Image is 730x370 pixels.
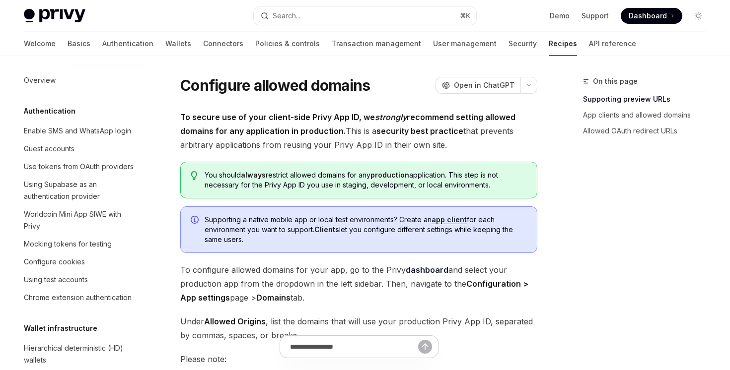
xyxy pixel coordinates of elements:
[16,158,143,176] a: Use tokens from OAuth providers
[16,205,143,235] a: Worldcoin Mini App SIWE with Privy
[24,32,56,56] a: Welcome
[16,176,143,205] a: Using Supabase as an authentication provider
[24,179,137,202] div: Using Supabase as an authentication provider
[432,215,467,224] a: app client
[254,7,476,25] button: Open search
[16,253,143,271] a: Configure cookies
[205,215,527,245] span: Supporting a native mobile app or local test environments? Create an for each environment you wan...
[180,76,370,94] h1: Configure allowed domains
[24,292,132,304] div: Chrome extension authentication
[24,274,88,286] div: Using test accounts
[16,339,143,369] a: Hierarchical deterministic (HD) wallets
[24,105,75,117] h5: Authentication
[180,314,537,342] span: Under , list the domains that will use your production Privy App ID, separated by commas, spaces,...
[406,265,448,275] a: dashboard
[24,9,85,23] img: light logo
[273,10,300,22] div: Search...
[583,107,714,123] a: App clients and allowed domains
[418,340,432,354] button: Send message
[589,32,636,56] a: API reference
[621,8,682,24] a: Dashboard
[549,32,577,56] a: Recipes
[593,75,638,87] span: On this page
[24,322,97,334] h5: Wallet infrastructure
[203,32,243,56] a: Connectors
[433,32,497,56] a: User management
[256,293,291,303] strong: Domains
[241,171,266,179] strong: always
[191,216,201,226] svg: Info
[165,32,191,56] a: Wallets
[629,11,667,21] span: Dashboard
[16,235,143,253] a: Mocking tokens for testing
[24,342,137,366] div: Hierarchical deterministic (HD) wallets
[376,126,463,136] strong: security best practice
[582,11,609,21] a: Support
[550,11,570,21] a: Demo
[180,263,537,305] span: To configure allowed domains for your app, go to the Privy and select your production app from th...
[406,265,448,275] strong: dashboard
[191,171,198,180] svg: Tip
[24,125,131,137] div: Enable SMS and WhatsApp login
[24,143,74,155] div: Guest accounts
[180,112,515,136] strong: To secure use of your client-side Privy App ID, we recommend setting allowed domains for any appl...
[24,161,134,173] div: Use tokens from OAuth providers
[16,122,143,140] a: Enable SMS and WhatsApp login
[16,140,143,158] a: Guest accounts
[509,32,537,56] a: Security
[460,12,470,20] span: ⌘ K
[16,271,143,289] a: Using test accounts
[24,74,56,86] div: Overview
[314,225,339,234] strong: Clients
[180,110,537,152] span: This is a that prevents arbitrary applications from reusing your Privy App ID in their own site.
[102,32,153,56] a: Authentication
[375,112,407,122] em: strongly
[583,91,714,107] a: Supporting preview URLs
[436,77,520,94] button: Open in ChatGPT
[332,32,421,56] a: Transaction management
[255,32,320,56] a: Policies & controls
[68,32,90,56] a: Basics
[16,71,143,89] a: Overview
[370,171,409,179] strong: production
[24,256,85,268] div: Configure cookies
[16,289,143,307] a: Chrome extension authentication
[24,238,112,250] div: Mocking tokens for testing
[583,123,714,139] a: Allowed OAuth redirect URLs
[204,316,266,326] strong: Allowed Origins
[205,170,527,190] span: You should restrict allowed domains for any application. This step is not necessary for the Privy...
[690,8,706,24] button: Toggle dark mode
[290,336,418,358] input: Ask a question...
[24,208,137,232] div: Worldcoin Mini App SIWE with Privy
[454,80,514,90] span: Open in ChatGPT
